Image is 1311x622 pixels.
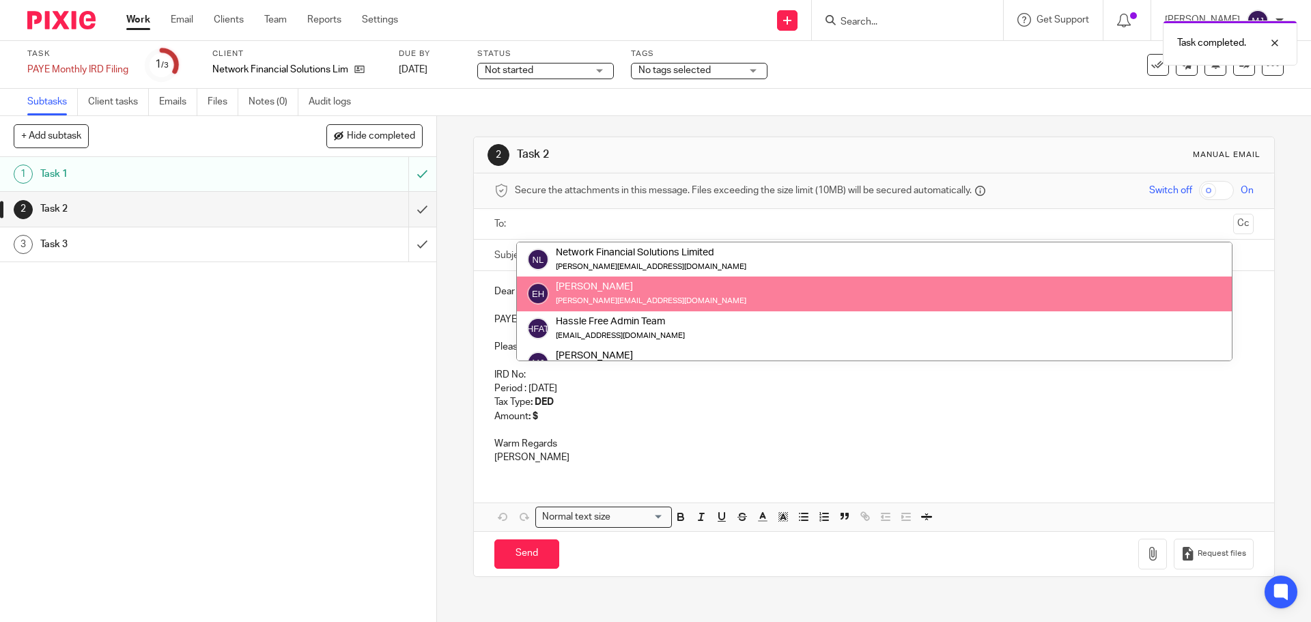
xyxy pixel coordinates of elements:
[40,164,277,184] h1: Task 1
[249,89,298,115] a: Notes (0)
[214,13,244,27] a: Clients
[556,314,685,328] div: Hassle Free Admin Team
[485,66,533,75] span: Not started
[494,395,1253,409] p: Tax Type
[539,510,613,524] span: Normal text size
[535,507,672,528] div: Search for option
[326,124,423,147] button: Hide completed
[1177,36,1246,50] p: Task completed.
[88,89,149,115] a: Client tasks
[631,48,767,59] label: Tags
[40,199,277,219] h1: Task 2
[399,65,427,74] span: [DATE]
[14,124,89,147] button: + Add subtask
[488,144,509,166] div: 2
[494,249,530,262] label: Subject:
[212,63,348,76] p: Network Financial Solutions Limited
[1198,548,1246,559] span: Request files
[527,352,549,373] img: svg%3E
[556,246,746,259] div: Network Financial Solutions Limited
[527,249,549,270] img: svg%3E
[638,66,711,75] span: No tags selected
[494,382,1253,395] p: Period : [DATE]
[494,368,1253,382] p: IRD No:
[615,510,664,524] input: Search for option
[556,263,746,270] small: [PERSON_NAME][EMAIL_ADDRESS][DOMAIN_NAME]
[171,13,193,27] a: Email
[27,11,96,29] img: Pixie
[347,131,415,142] span: Hide completed
[362,13,398,27] a: Settings
[494,217,509,231] label: To:
[1247,10,1269,31] img: svg%3E
[208,89,238,115] a: Files
[477,48,614,59] label: Status
[14,235,33,254] div: 3
[494,410,1253,423] p: Amount
[556,349,746,363] div: [PERSON_NAME]
[494,451,1253,464] p: [PERSON_NAME]
[27,89,78,115] a: Subtasks
[494,340,1253,354] p: Please use the following payment details.
[126,13,150,27] a: Work
[556,280,746,294] div: [PERSON_NAME]
[515,184,972,197] span: Secure the attachments in this message. Files exceeding the size limit (10MB) will be secured aut...
[264,13,287,27] a: Team
[531,397,554,407] strong: : DED
[27,48,128,59] label: Task
[527,317,549,339] img: svg%3E
[1174,539,1253,569] button: Request files
[556,297,746,305] small: [PERSON_NAME][EMAIL_ADDRESS][DOMAIN_NAME]
[527,283,549,305] img: svg%3E
[517,147,903,162] h1: Task 2
[1233,214,1254,234] button: Cc
[494,539,559,569] input: Send
[1149,184,1192,197] span: Switch off
[14,165,33,184] div: 1
[1193,150,1260,160] div: Manual email
[155,57,169,72] div: 1
[494,437,1253,451] p: Warm Regards
[309,89,361,115] a: Audit logs
[14,200,33,219] div: 2
[307,13,341,27] a: Reports
[528,412,538,421] strong: : $
[556,332,685,339] small: [EMAIL_ADDRESS][DOMAIN_NAME]
[159,89,197,115] a: Emails
[161,61,169,69] small: /3
[494,285,1253,298] p: Dear [PERSON_NAME]
[27,63,128,76] div: PAYE Monthly IRD Filing
[1241,184,1254,197] span: On
[212,48,382,59] label: Client
[40,234,277,255] h1: Task 3
[494,313,1253,326] p: PAYE for July is due on the 20th . Please can you make a payment to avoid late payment penalties ...
[399,48,460,59] label: Due by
